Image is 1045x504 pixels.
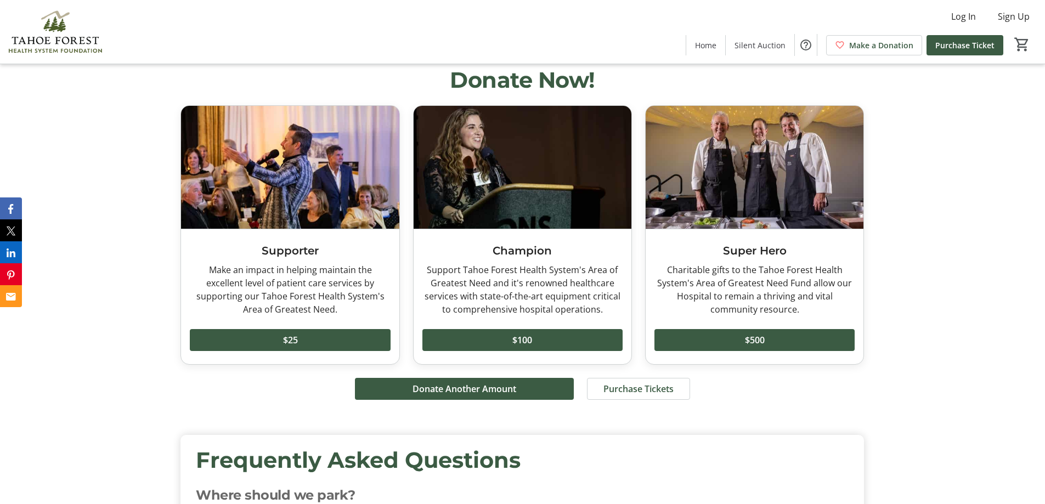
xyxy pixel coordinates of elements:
[190,263,390,316] div: Make an impact in helping maintain the excellent level of patient care services by supporting our...
[935,39,995,51] span: Purchase Ticket
[422,263,623,316] div: Support Tahoe Forest Health System's Area of Greatest Need and it's renowned healthcare services ...
[826,35,922,55] a: Make a Donation
[927,35,1003,55] a: Purchase Ticket
[587,378,690,400] button: Purchase Tickets
[989,8,1038,25] button: Sign Up
[726,35,794,55] a: Silent Auction
[654,329,855,351] button: $500
[180,64,864,97] h2: Donate Now!
[735,39,786,51] span: Silent Auction
[355,378,574,400] button: Donate Another Amount
[745,333,765,347] span: $500
[413,382,516,395] span: Donate Another Amount
[942,8,985,25] button: Log In
[795,34,817,56] button: Help
[7,4,104,59] img: Tahoe Forest Health System Foundation's Logo
[686,35,725,55] a: Home
[414,106,631,228] img: Champion
[512,333,532,347] span: $100
[1012,35,1032,54] button: Cart
[181,106,399,228] img: Supporter
[654,242,855,259] h3: Super Hero
[998,10,1030,23] span: Sign Up
[603,382,674,395] span: Purchase Tickets
[654,263,855,316] div: Charitable gifts to the Tahoe Forest Health System's Area of Greatest Need Fund allow our Hospita...
[422,242,623,259] h3: Champion
[422,329,623,351] button: $100
[283,333,298,347] span: $25
[646,106,863,228] img: Super Hero
[951,10,976,23] span: Log In
[196,444,849,477] div: Frequently Asked Questions
[695,39,716,51] span: Home
[849,39,913,51] span: Make a Donation
[190,329,390,351] button: $25
[190,242,390,259] h3: Supporter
